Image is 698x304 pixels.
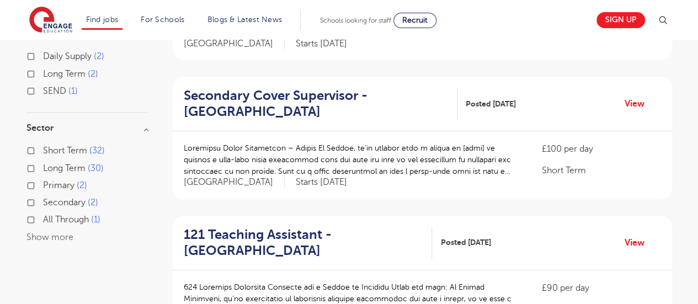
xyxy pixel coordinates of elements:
a: Sign up [596,12,645,28]
a: View [625,97,653,111]
span: Long Term [43,69,86,79]
h3: Sector [26,124,148,132]
span: 2 [77,180,87,190]
span: 1 [91,215,100,225]
span: 2 [88,198,98,207]
span: Posted [DATE] [466,98,516,110]
span: 1 [68,86,78,96]
span: Recruit [402,16,428,24]
a: For Schools [141,15,184,24]
p: Short Term [541,164,660,177]
p: Starts [DATE] [296,38,347,50]
a: Recruit [393,13,436,28]
a: View [625,236,653,250]
span: [GEOGRAPHIC_DATA] [184,38,285,50]
span: 30 [88,163,104,173]
input: Daily Supply 2 [43,51,50,58]
span: Short Term [43,146,87,156]
img: Engage Education [29,7,72,34]
p: Starts [DATE] [296,177,347,188]
input: All Through 1 [43,215,50,222]
input: SEND 1 [43,86,50,93]
a: Secondary Cover Supervisor - [GEOGRAPHIC_DATA] [184,88,457,120]
span: Daily Supply [43,51,92,61]
span: All Through [43,215,89,225]
a: 121 Teaching Assistant - [GEOGRAPHIC_DATA] [184,227,433,259]
button: Show more [26,232,73,242]
input: Short Term 32 [43,146,50,153]
a: Blogs & Latest News [207,15,283,24]
span: Secondary [43,198,86,207]
input: Long Term 30 [43,163,50,170]
input: Primary 2 [43,180,50,188]
input: Long Term 2 [43,69,50,76]
span: 32 [89,146,105,156]
h2: Secondary Cover Supervisor - [GEOGRAPHIC_DATA] [184,88,449,120]
span: [GEOGRAPHIC_DATA] [184,177,285,188]
span: Posted [DATE] [440,237,491,248]
a: Find jobs [86,15,119,24]
span: 2 [88,69,98,79]
p: Loremipsu Dolor Sitametcon – Adipis El Seddoe, te’in utlabor etdo m aliqua en [admi] ve quisnos e... [184,142,520,177]
h2: 121 Teaching Assistant - [GEOGRAPHIC_DATA] [184,227,424,259]
span: Primary [43,180,74,190]
span: Long Term [43,163,86,173]
span: SEND [43,86,66,96]
input: Secondary 2 [43,198,50,205]
span: 2 [94,51,104,61]
p: £90 per day [541,281,660,295]
span: Schools looking for staff [320,17,391,24]
p: £100 per day [541,142,660,156]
